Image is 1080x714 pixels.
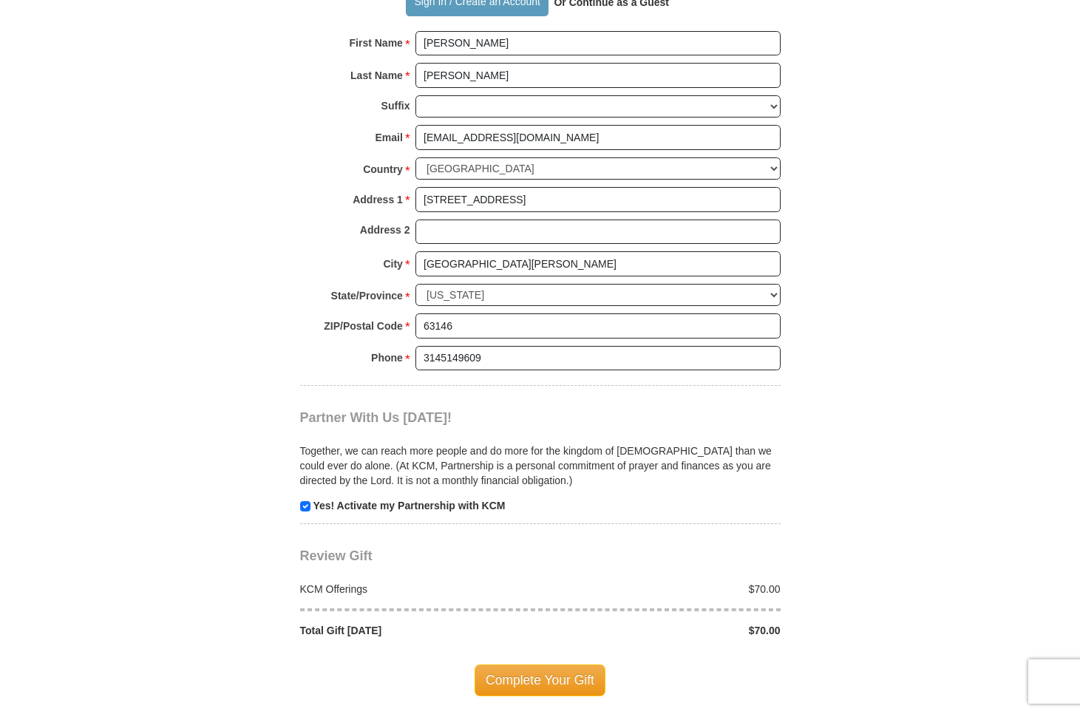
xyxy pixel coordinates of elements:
[292,623,540,638] div: Total Gift [DATE]
[371,347,403,368] strong: Phone
[300,548,373,563] span: Review Gift
[360,220,410,240] strong: Address 2
[331,285,403,306] strong: State/Province
[292,582,540,596] div: KCM Offerings
[350,65,403,86] strong: Last Name
[475,664,605,696] span: Complete Your Gift
[350,33,403,53] strong: First Name
[300,443,781,488] p: Together, we can reach more people and do more for the kingdom of [DEMOGRAPHIC_DATA] than we coul...
[381,95,410,116] strong: Suffix
[383,254,402,274] strong: City
[300,410,452,425] span: Partner With Us [DATE]!
[324,316,403,336] strong: ZIP/Postal Code
[376,127,403,148] strong: Email
[540,623,789,638] div: $70.00
[363,159,403,180] strong: Country
[353,189,403,210] strong: Address 1
[313,500,505,511] strong: Yes! Activate my Partnership with KCM
[540,582,789,596] div: $70.00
